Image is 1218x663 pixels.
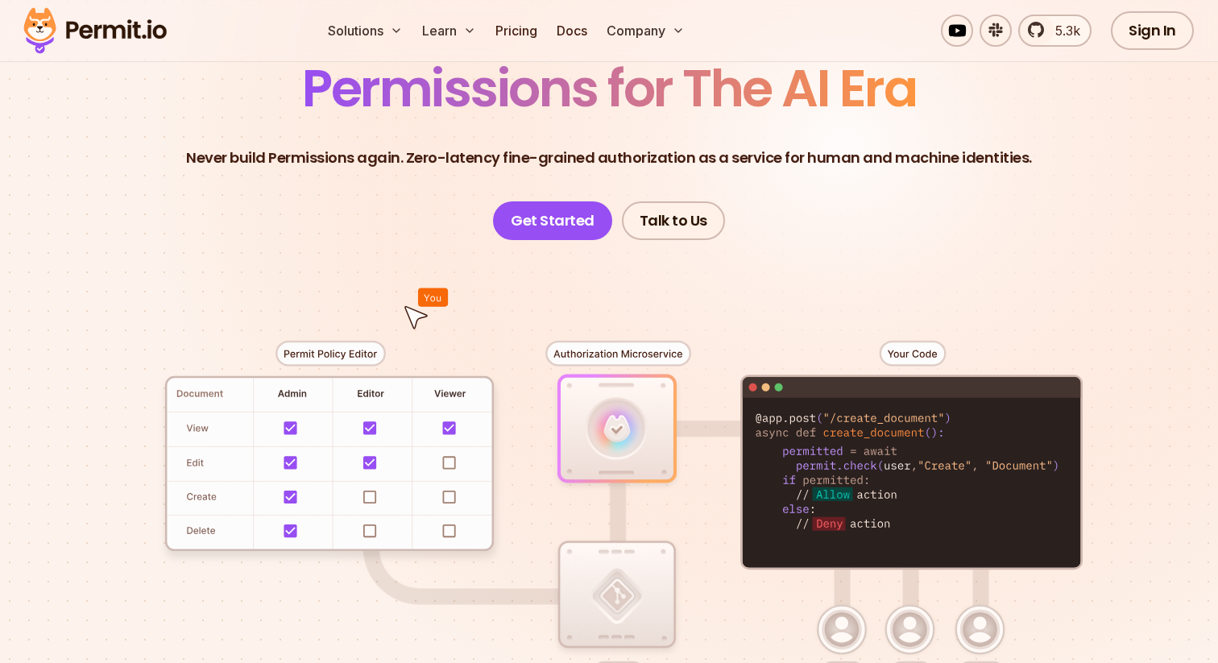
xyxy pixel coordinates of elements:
[416,15,483,47] button: Learn
[1111,11,1194,50] a: Sign In
[321,15,409,47] button: Solutions
[1018,15,1092,47] a: 5.3k
[186,147,1032,169] p: Never build Permissions again. Zero-latency fine-grained authorization as a service for human and...
[622,201,725,240] a: Talk to Us
[16,3,174,58] img: Permit logo
[550,15,594,47] a: Docs
[493,201,612,240] a: Get Started
[600,15,691,47] button: Company
[302,52,916,124] span: Permissions for The AI Era
[1046,21,1080,40] span: 5.3k
[489,15,544,47] a: Pricing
